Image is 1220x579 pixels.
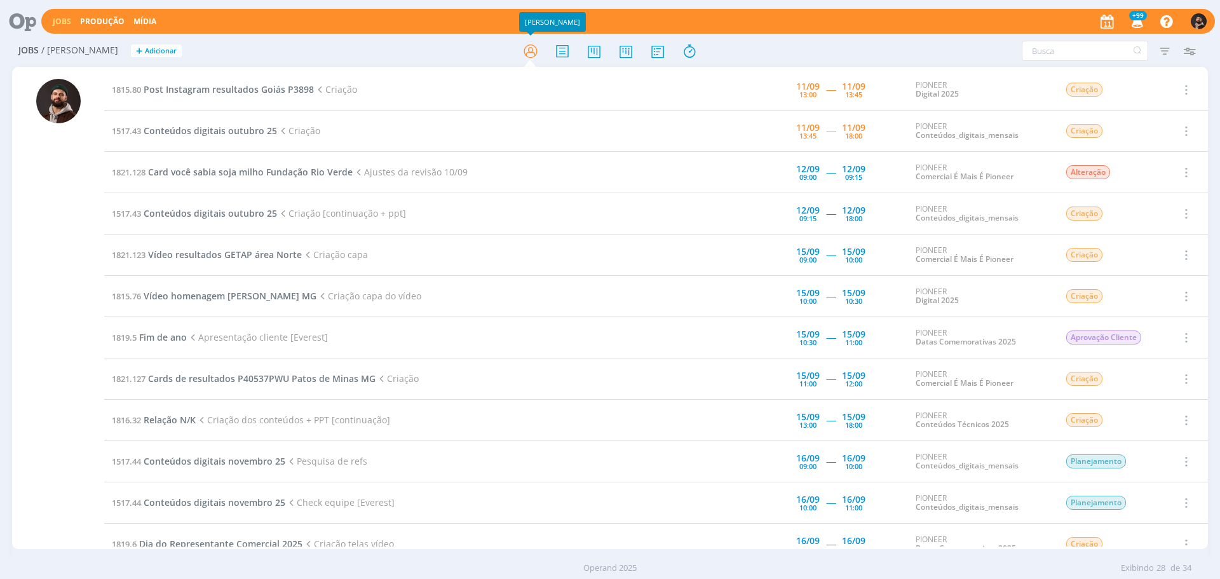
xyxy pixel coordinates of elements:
span: Criação [1066,248,1102,262]
span: Jobs [18,45,39,56]
div: PIONEER [916,370,1047,388]
a: Conteúdos_digitais_mensais [916,212,1019,223]
div: PIONEER [916,81,1047,99]
div: 12:00 [845,380,862,387]
span: Post Instagram resultados Goiás P3898 [144,83,314,95]
div: 09:00 [799,463,817,470]
span: 34 [1183,562,1191,575]
div: 15/09 [796,412,820,421]
span: Cards de resultados P40537PWU Patos de Minas MG [148,372,376,385]
a: 1821.127Cards de resultados P40537PWU Patos de Minas MG [112,372,376,385]
span: Criação [277,125,320,137]
span: Vídeo resultados GETAP área Norte [148,249,302,261]
span: Criação [1066,537,1102,551]
span: 1815.76 [112,290,141,302]
span: Pesquisa de refs [285,455,367,467]
span: de [1170,562,1180,575]
div: 12/09 [796,165,820,174]
span: Criação dos conteúdos + PPT [continuação] [196,414,390,426]
div: 13:45 [845,91,862,98]
span: / [PERSON_NAME] [41,45,118,56]
div: 11:00 [845,504,862,511]
div: 15/09 [842,247,865,256]
a: Conteúdos Técnicos 2025 [916,419,1009,430]
button: Produção [76,17,128,27]
div: 11:00 [799,545,817,552]
span: Check equipe [Everest] [285,496,395,508]
div: 11/09 [842,123,865,132]
span: Fim de ano [139,331,187,343]
span: Alteração [1066,165,1110,179]
span: Criação capa [302,249,368,261]
a: Conteúdos_digitais_mensais [916,460,1019,471]
span: 1821.128 [112,167,146,178]
a: Digital 2025 [916,295,959,306]
div: 12/09 [796,206,820,215]
span: ----- [826,83,836,95]
span: Card você sabia soja milho Fundação Rio Verde [148,166,353,178]
a: Conteúdos_digitais_mensais [916,130,1019,140]
a: 1821.123Vídeo resultados GETAP área Norte [112,249,302,261]
div: 13:00 [799,421,817,428]
div: 15/09 [796,371,820,380]
div: 15/09 [842,412,865,421]
div: PIONEER [916,329,1047,347]
span: Exibindo [1121,562,1154,575]
a: 1517.44Conteúdos digitais novembro 25 [112,455,285,467]
button: +99 [1123,10,1149,33]
span: 1815.80 [112,84,141,95]
div: [PERSON_NAME] [519,12,586,32]
div: PIONEER [916,163,1047,182]
div: 16/09 [796,536,820,545]
button: Jobs [49,17,75,27]
div: PIONEER [916,122,1047,140]
div: 09:15 [799,215,817,222]
a: 1815.76Vídeo homenagem [PERSON_NAME] MG [112,290,316,302]
div: PIONEER [916,205,1047,223]
a: Comercial É Mais É Pioneer [916,378,1013,388]
span: 1819.6 [112,538,137,550]
a: 1819.6Dia do Representante Comercial 2025 [112,538,302,550]
div: 18:00 [845,421,862,428]
span: ----- [826,331,836,343]
span: 28 [1156,562,1165,575]
span: ----- [826,125,836,137]
span: 1517.44 [112,456,141,467]
span: Conteúdos digitais outubro 25 [144,207,277,219]
div: PIONEER [916,494,1047,512]
div: PIONEER [916,246,1047,264]
span: Criação [376,372,419,385]
a: 1517.43Conteúdos digitais outubro 25 [112,125,277,137]
div: 15/09 [842,289,865,297]
a: Comercial É Mais É Pioneer [916,254,1013,264]
div: 12/09 [842,165,865,174]
span: 1819.5 [112,332,137,343]
span: Conteúdos digitais novembro 25 [144,496,285,508]
a: 1517.44Conteúdos digitais novembro 25 [112,496,285,508]
a: Produção [80,16,125,27]
div: 15/09 [796,289,820,297]
span: Vídeo homenagem [PERSON_NAME] MG [144,290,316,302]
span: Dia do Representante Comercial 2025 [139,538,302,550]
button: +Adicionar [131,44,182,58]
div: 15/09 [842,330,865,339]
span: 1517.43 [112,125,141,137]
div: 16/09 [796,495,820,504]
div: 11/09 [796,123,820,132]
div: 10:30 [845,297,862,304]
div: 16/09 [796,454,820,463]
span: ----- [826,207,836,219]
div: 16/09 [842,454,865,463]
img: D [36,79,81,123]
span: ----- [826,414,836,426]
a: 1815.80Post Instagram resultados Goiás P3898 [112,83,314,95]
span: Planejamento [1066,454,1126,468]
span: Criação capa do vídeo [316,290,421,302]
div: 15/09 [842,371,865,380]
div: 11/09 [796,82,820,91]
span: 1517.44 [112,497,141,508]
div: 11:00 [845,339,862,346]
a: Digital 2025 [916,88,959,99]
div: 10:00 [845,463,862,470]
div: 15/09 [796,330,820,339]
